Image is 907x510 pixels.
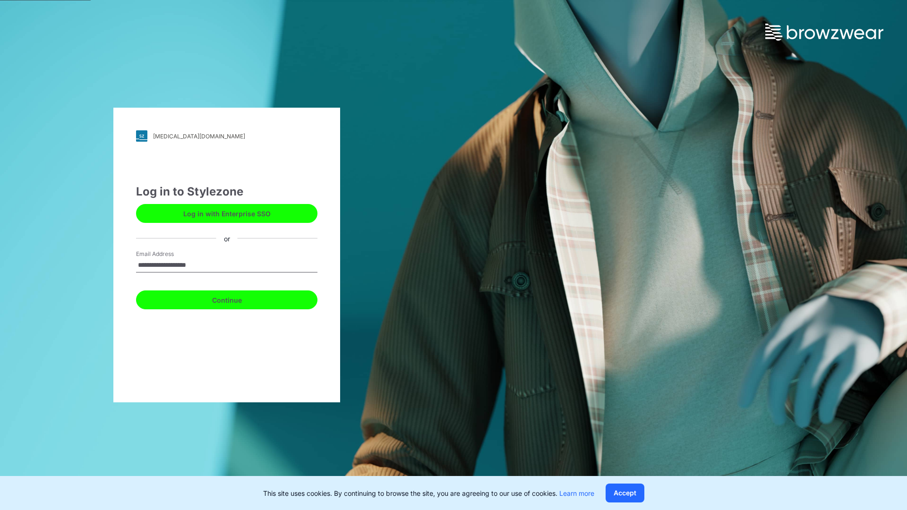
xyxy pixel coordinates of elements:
img: svg+xml;base64,PHN2ZyB3aWR0aD0iMjgiIGhlaWdodD0iMjgiIHZpZXdCb3g9IjAgMCAyOCAyOCIgZmlsbD0ibm9uZSIgeG... [136,130,147,142]
img: browzwear-logo.73288ffb.svg [765,24,883,41]
div: [MEDICAL_DATA][DOMAIN_NAME] [153,133,245,140]
button: Log in with Enterprise SSO [136,204,317,223]
label: Email Address [136,250,202,258]
div: or [216,233,238,243]
button: Accept [606,484,644,502]
a: [MEDICAL_DATA][DOMAIN_NAME] [136,130,317,142]
a: Learn more [559,489,594,497]
div: Log in to Stylezone [136,183,317,200]
p: This site uses cookies. By continuing to browse the site, you are agreeing to our use of cookies. [263,488,594,498]
button: Continue [136,290,317,309]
